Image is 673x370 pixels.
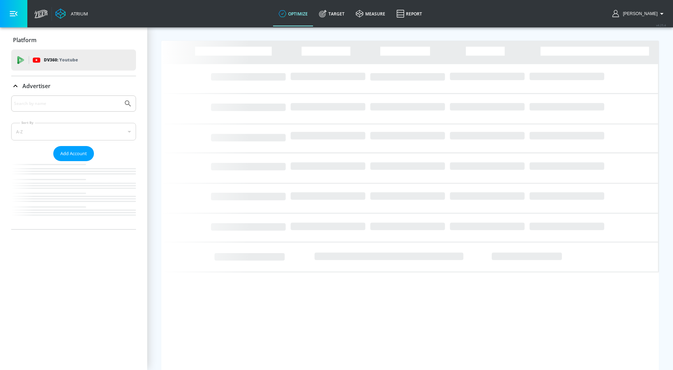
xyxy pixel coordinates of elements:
[14,99,120,108] input: Search by name
[60,150,87,158] span: Add Account
[22,82,50,90] p: Advertiser
[11,161,136,229] nav: list of Advertiser
[11,76,136,96] div: Advertiser
[13,36,36,44] p: Platform
[20,120,35,125] label: Sort By
[350,1,391,26] a: measure
[11,49,136,71] div: DV360: Youtube
[656,23,666,27] span: v 4.25.4
[44,56,78,64] p: DV360:
[55,8,88,19] a: Atrium
[620,11,658,16] span: login as: carolyn.xue@zefr.com
[53,146,94,161] button: Add Account
[612,9,666,18] button: [PERSON_NAME]
[391,1,428,26] a: Report
[68,11,88,17] div: Atrium
[273,1,313,26] a: optimize
[313,1,350,26] a: Target
[11,30,136,50] div: Platform
[11,95,136,229] div: Advertiser
[59,56,78,64] p: Youtube
[11,123,136,140] div: A-Z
